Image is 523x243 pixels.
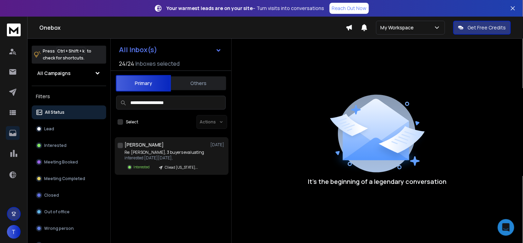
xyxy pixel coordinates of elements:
span: Ctrl + Shift + k [56,47,86,55]
h3: Filters [32,92,106,101]
button: All Status [32,105,106,119]
p: All Status [45,110,64,115]
h1: Onebox [39,24,346,32]
label: Select [126,119,138,125]
button: Wrong person [32,222,106,235]
button: Meeting Completed [32,172,106,186]
h1: All Campaigns [37,70,71,77]
h1: All Inbox(s) [119,46,157,53]
p: interested [DATE][DATE], [124,155,204,161]
button: Interested [32,139,106,152]
p: Re: [PERSON_NAME], 3 buyers evaluating [124,150,204,155]
p: Meeting Completed [44,176,85,181]
strong: Your warmest leads are on your site [167,5,253,11]
button: T [7,225,21,239]
p: Out of office [44,209,70,215]
p: Interested [133,165,150,170]
span: 24 / 24 [119,59,134,68]
button: Get Free Credits [453,21,511,35]
p: My Workspace [381,24,417,31]
p: Get Free Credits [468,24,506,31]
h1: [PERSON_NAME] [124,141,164,148]
p: It’s the beginning of a legendary conversation [308,177,447,186]
p: Lead [44,126,54,132]
p: – Turn visits into conversations [167,5,324,12]
p: Closed [44,193,59,198]
a: Reach Out Now [330,3,369,14]
button: Out of office [32,205,106,219]
button: Closed [32,188,106,202]
h3: Inboxes selected [135,59,180,68]
button: Primary [116,75,171,92]
button: Meeting Booked [32,155,106,169]
button: All Inbox(s) [113,43,227,57]
p: Interested [44,143,67,148]
p: Press to check for shortcuts. [43,48,91,62]
p: Meeting Booked [44,159,78,165]
p: Cliead [US_STATE], [US_STATE], [US_STATE] and [US_STATE] [165,165,198,170]
button: Lead [32,122,106,136]
button: Others [171,76,226,91]
p: Reach Out Now [332,5,367,12]
p: [DATE] [210,142,226,148]
img: logo [7,24,21,36]
div: Open Intercom Messenger [498,219,514,236]
p: Wrong person [44,226,74,231]
button: All Campaigns [32,66,106,80]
